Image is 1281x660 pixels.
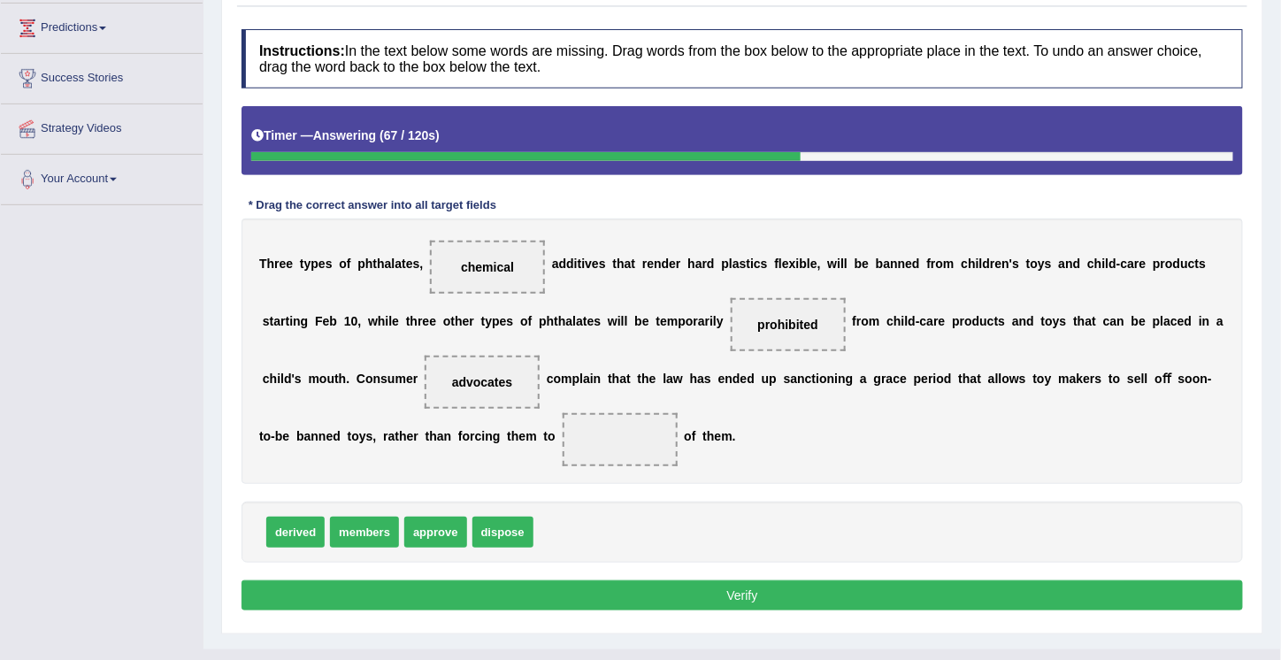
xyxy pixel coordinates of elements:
b: r [413,372,418,386]
b: d [983,257,991,271]
b: p [769,372,777,386]
b: a [791,372,798,386]
b: a [625,257,632,271]
b: h [612,372,620,386]
b: a [1127,257,1134,271]
b: ' [1009,257,1012,271]
b: p [311,257,318,271]
b: a [927,314,934,328]
b: d [284,372,292,386]
b: y [1038,257,1045,271]
b: p [722,257,730,271]
b: a [884,257,891,271]
b: b [634,314,642,328]
b: r [274,257,279,271]
b: . [346,372,349,386]
b: a [697,372,704,386]
b: d [747,372,755,386]
b: h [687,257,695,271]
b: t [608,372,612,386]
b: t [554,314,558,328]
b: a [733,257,740,271]
b: t [994,314,999,328]
b: e [406,257,413,271]
b: n [1065,257,1073,271]
b: e [782,257,789,271]
b: n [890,257,898,271]
b: o [1045,314,1053,328]
b: p [952,314,960,328]
b: d [972,314,980,328]
b: a [1110,314,1117,328]
b: e [660,314,667,328]
b: r [280,314,285,328]
b: h [968,257,976,271]
b: o [862,314,870,328]
b: h [1078,314,1085,328]
b: a [1012,314,1019,328]
b: t [270,314,274,328]
b: l [621,314,625,328]
b: h [894,314,901,328]
b: l [844,257,848,271]
span: Drop target [731,298,846,351]
b: n [797,372,805,386]
b: s [704,372,711,386]
b: r [856,314,861,328]
b: f [775,257,779,271]
b: e [1177,314,1185,328]
b: n [1019,314,1027,328]
b: e [905,257,912,271]
b: o [520,314,528,328]
b: n [827,372,835,386]
b: e [463,314,470,328]
b: n [1001,257,1009,271]
b: c [962,257,969,271]
b: w [827,257,837,271]
b: y [304,257,311,271]
b: o [819,372,827,386]
b: i [1102,257,1106,271]
b: r [418,314,422,328]
b: x [789,257,796,271]
a: Predictions [1,4,203,48]
b: p [572,372,580,386]
b: d [566,257,574,271]
b: s [263,314,270,328]
b: c [1121,257,1128,271]
b: f [852,314,856,328]
b: i [901,314,905,328]
a: Success Stories [1,54,203,98]
b: d [1026,314,1034,328]
b: d [1073,257,1081,271]
b: i [750,257,754,271]
b: t [612,257,617,271]
b: e [995,257,1002,271]
b: b [876,257,884,271]
b: h [455,314,463,328]
b: 67 / 120s [384,128,435,142]
b: i [837,257,840,271]
b: h [1094,257,1102,271]
b: l [713,314,717,328]
b: t [1073,314,1078,328]
b: m [561,372,571,386]
b: o [365,372,373,386]
b: e [286,257,293,271]
b: 1 [344,314,351,328]
b: u [1180,257,1188,271]
b: f [347,257,351,271]
div: * Drag the correct answer into all target fields [242,197,503,214]
b: t [1092,314,1096,328]
b: d [559,257,567,271]
b: r [931,257,935,271]
b: t [1195,257,1200,271]
b: i [617,314,621,328]
b: s [999,314,1006,328]
b: p [357,257,365,271]
b: h [270,372,278,386]
b: t [286,314,290,328]
b: ' [292,372,295,386]
b: n [725,372,733,386]
b: d [662,257,670,271]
